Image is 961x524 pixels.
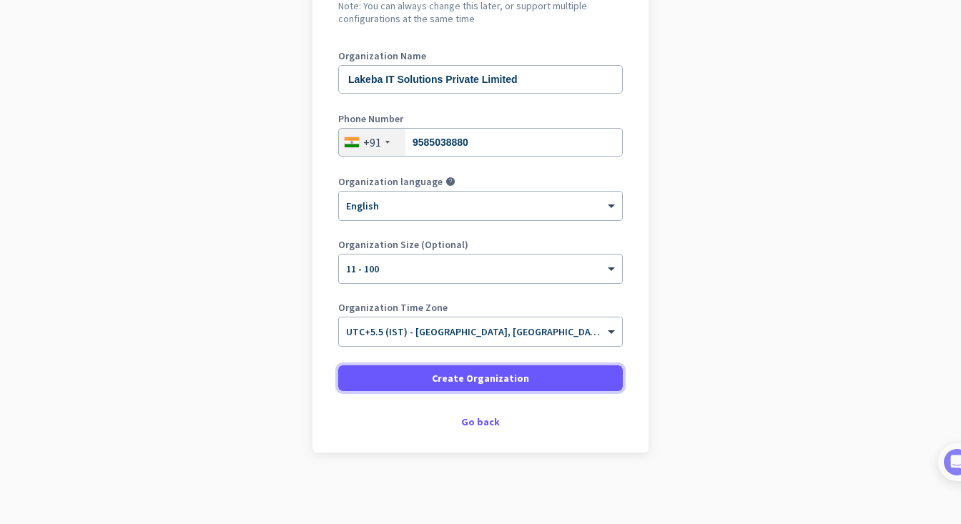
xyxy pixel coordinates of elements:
[363,135,381,149] div: +91
[432,371,529,385] span: Create Organization
[338,65,623,94] input: What is the name of your organization?
[338,365,623,391] button: Create Organization
[338,177,443,187] label: Organization language
[338,417,623,427] div: Go back
[338,128,623,157] input: 74104 10123
[338,302,623,312] label: Organization Time Zone
[445,177,455,187] i: help
[338,114,623,124] label: Phone Number
[338,51,623,61] label: Organization Name
[338,239,623,249] label: Organization Size (Optional)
